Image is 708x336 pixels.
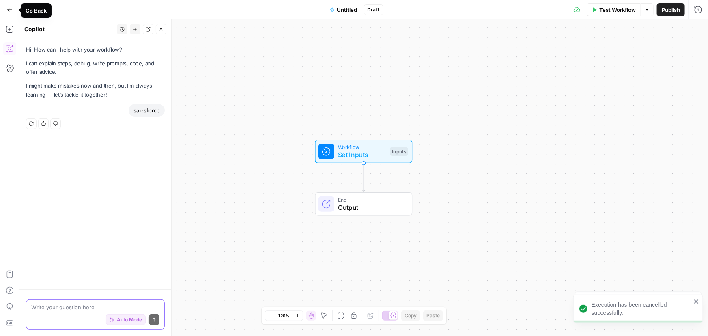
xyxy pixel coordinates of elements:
span: Publish [662,6,680,14]
p: I might make mistakes now and then, but I’m always learning — let’s tackle it together! [26,82,165,99]
span: End [338,196,404,203]
button: Publish [657,3,685,16]
span: Workflow [338,143,386,151]
p: I can explain steps, debug, write prompts, code, and offer advice. [26,59,165,76]
div: Copilot [24,25,114,33]
div: EndOutput [288,192,439,216]
button: Untitled [325,3,362,16]
div: Inputs [390,147,408,156]
span: Auto Mode [117,316,142,323]
button: close [694,298,699,305]
span: Test Workflow [599,6,636,14]
button: Paste [423,310,443,321]
span: Copy [405,312,417,319]
span: Draft [368,6,380,13]
span: Paste [426,312,440,319]
button: Copy [401,310,420,321]
span: Set Inputs [338,150,386,160]
p: Hi! How can I help with your workflow? [26,45,165,54]
span: Untitled [337,6,357,14]
div: Execution has been cancelled successfully. [592,301,691,317]
button: Test Workflow [587,3,641,16]
span: 120% [278,312,290,319]
span: Output [338,202,404,212]
button: Auto Mode [106,314,146,325]
div: salesforce [129,104,165,117]
g: Edge from start to end [362,163,365,192]
div: WorkflowSet InputsInputs [288,140,439,163]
